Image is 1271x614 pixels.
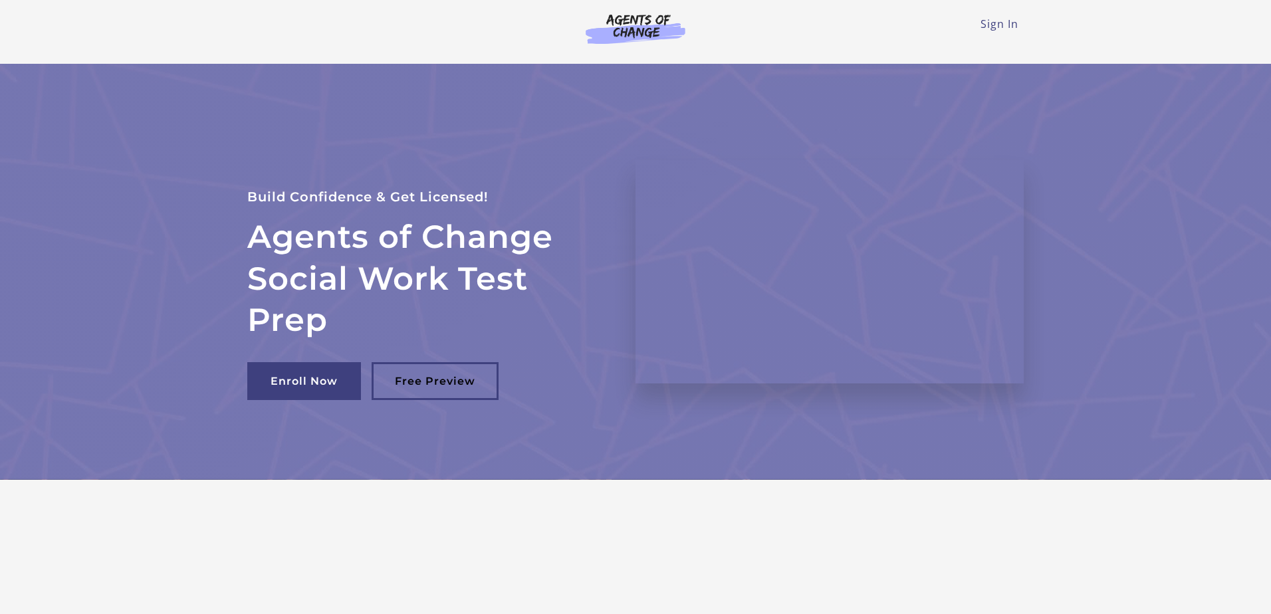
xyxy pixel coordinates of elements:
[572,13,699,44] img: Agents of Change Logo
[247,186,604,208] p: Build Confidence & Get Licensed!
[247,362,361,400] a: Enroll Now
[981,17,1018,31] a: Sign In
[247,216,604,340] h2: Agents of Change Social Work Test Prep
[372,362,499,400] a: Free Preview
